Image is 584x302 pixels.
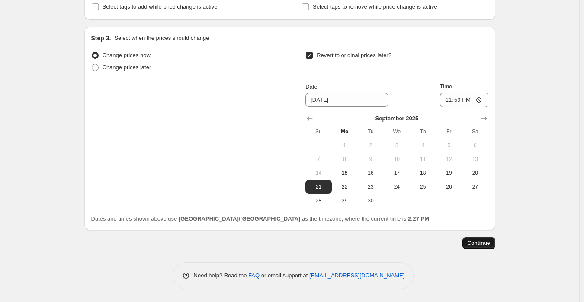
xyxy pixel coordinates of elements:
[440,156,459,163] span: 12
[462,138,488,152] button: Saturday September 6 2025
[248,272,260,279] a: FAQ
[305,152,331,166] button: Sunday September 7 2025
[436,138,462,152] button: Friday September 5 2025
[335,170,354,177] span: 15
[436,125,462,138] th: Friday
[440,93,488,107] input: 12:00
[462,166,488,180] button: Saturday September 20 2025
[440,142,459,149] span: 5
[332,138,358,152] button: Monday September 1 2025
[114,34,209,42] p: Select when the prices should change
[313,3,437,10] span: Select tags to remove while price change is active
[309,156,328,163] span: 7
[309,128,328,135] span: Su
[358,138,384,152] button: Tuesday September 2 2025
[410,152,436,166] button: Thursday September 11 2025
[335,142,354,149] span: 1
[436,152,462,166] button: Friday September 12 2025
[436,180,462,194] button: Friday September 26 2025
[384,138,410,152] button: Wednesday September 3 2025
[468,240,490,247] span: Continue
[440,170,459,177] span: 19
[332,180,358,194] button: Monday September 22 2025
[332,125,358,138] th: Monday
[387,142,406,149] span: 3
[436,166,462,180] button: Friday September 19 2025
[332,152,358,166] button: Monday September 8 2025
[408,215,429,222] b: 2:27 PM
[387,183,406,190] span: 24
[304,112,316,125] button: Show previous month, August 2025
[103,52,151,58] span: Change prices now
[462,152,488,166] button: Saturday September 13 2025
[358,152,384,166] button: Tuesday September 9 2025
[305,166,331,180] button: Sunday September 14 2025
[361,197,380,204] span: 30
[335,183,354,190] span: 22
[413,156,432,163] span: 11
[410,138,436,152] button: Thursday September 4 2025
[335,128,354,135] span: Mo
[440,183,459,190] span: 26
[305,194,331,208] button: Sunday September 28 2025
[361,142,380,149] span: 2
[361,183,380,190] span: 23
[465,142,485,149] span: 6
[384,152,410,166] button: Wednesday September 10 2025
[305,93,388,107] input: 9/15/2025
[384,180,410,194] button: Wednesday September 24 2025
[332,194,358,208] button: Monday September 29 2025
[465,183,485,190] span: 27
[462,180,488,194] button: Saturday September 27 2025
[305,84,317,90] span: Date
[440,128,459,135] span: Fr
[335,197,354,204] span: 29
[309,183,328,190] span: 21
[358,166,384,180] button: Tuesday September 16 2025
[384,166,410,180] button: Wednesday September 17 2025
[361,128,380,135] span: Tu
[410,166,436,180] button: Thursday September 18 2025
[462,237,495,249] button: Continue
[317,52,391,58] span: Revert to original prices later?
[194,272,249,279] span: Need help? Read the
[260,272,309,279] span: or email support at
[91,215,430,222] span: Dates and times shown above use as the timezone, where the current time is
[440,83,452,90] span: Time
[305,180,331,194] button: Sunday September 21 2025
[413,128,432,135] span: Th
[384,125,410,138] th: Wednesday
[361,156,380,163] span: 9
[179,215,300,222] b: [GEOGRAPHIC_DATA]/[GEOGRAPHIC_DATA]
[465,170,485,177] span: 20
[410,180,436,194] button: Thursday September 25 2025
[358,125,384,138] th: Tuesday
[335,156,354,163] span: 8
[478,112,490,125] button: Show next month, October 2025
[309,197,328,204] span: 28
[413,170,432,177] span: 18
[465,128,485,135] span: Sa
[465,156,485,163] span: 13
[91,34,111,42] h2: Step 3.
[358,194,384,208] button: Tuesday September 30 2025
[361,170,380,177] span: 16
[413,183,432,190] span: 25
[413,142,432,149] span: 4
[103,3,218,10] span: Select tags to add while price change is active
[103,64,151,71] span: Change prices later
[410,125,436,138] th: Thursday
[332,166,358,180] button: Today Monday September 15 2025
[387,156,406,163] span: 10
[387,170,406,177] span: 17
[462,125,488,138] th: Saturday
[387,128,406,135] span: We
[309,272,404,279] a: [EMAIL_ADDRESS][DOMAIN_NAME]
[305,125,331,138] th: Sunday
[309,170,328,177] span: 14
[358,180,384,194] button: Tuesday September 23 2025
